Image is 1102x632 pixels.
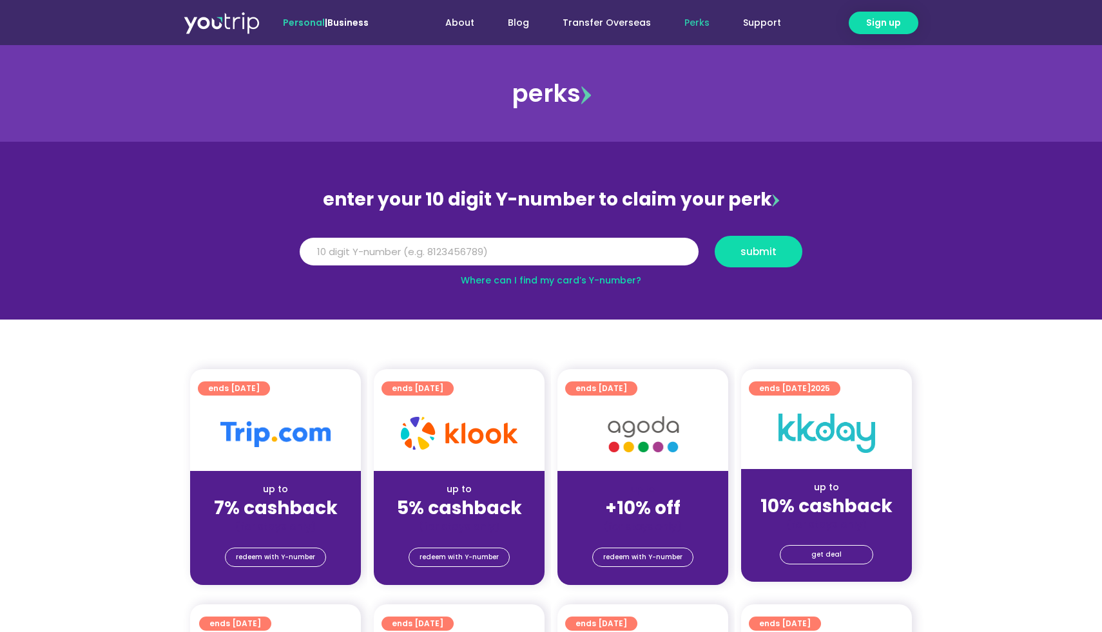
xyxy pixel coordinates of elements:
div: up to [200,483,351,496]
a: ends [DATE] [198,381,270,396]
div: enter your 10 digit Y-number to claim your perk [293,183,809,216]
form: Y Number [300,236,802,277]
span: | [283,16,369,29]
span: get deal [811,546,842,564]
span: submit [740,247,777,256]
a: ends [DATE] [199,617,271,631]
span: ends [DATE] [759,381,830,396]
span: ends [DATE] [575,381,627,396]
a: ends [DATE]2025 [749,381,840,396]
a: About [429,11,491,35]
a: Blog [491,11,546,35]
span: ends [DATE] [392,617,443,631]
div: (for stays only) [384,520,534,533]
a: Transfer Overseas [546,11,668,35]
button: submit [715,236,802,267]
a: Sign up [849,12,918,34]
span: redeem with Y-number [603,548,682,566]
div: (for stays only) [200,520,351,533]
span: Personal [283,16,325,29]
a: redeem with Y-number [409,548,510,567]
strong: 5% cashback [397,495,522,521]
a: ends [DATE] [382,381,454,396]
a: Perks [668,11,726,35]
span: ends [DATE] [208,381,260,396]
span: Sign up [866,16,901,30]
div: (for stays only) [751,518,902,531]
a: ends [DATE] [565,617,637,631]
div: (for stays only) [568,520,718,533]
strong: +10% off [605,495,681,521]
strong: 10% cashback [760,493,893,519]
nav: Menu [403,11,798,35]
span: up to [631,483,655,495]
a: get deal [780,545,873,564]
input: 10 digit Y-number (e.g. 8123456789) [300,238,699,266]
a: ends [DATE] [382,617,454,631]
span: redeem with Y-number [420,548,499,566]
a: ends [DATE] [565,381,637,396]
strong: 7% cashback [214,495,338,521]
span: 2025 [811,383,830,394]
a: ends [DATE] [749,617,821,631]
span: ends [DATE] [392,381,443,396]
a: Support [726,11,798,35]
div: up to [751,481,902,494]
a: redeem with Y-number [225,548,326,567]
span: redeem with Y-number [236,548,315,566]
span: ends [DATE] [759,617,811,631]
a: Where can I find my card’s Y-number? [461,274,641,287]
a: redeem with Y-number [592,548,693,567]
span: ends [DATE] [209,617,261,631]
div: up to [384,483,534,496]
a: Business [327,16,369,29]
span: ends [DATE] [575,617,627,631]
